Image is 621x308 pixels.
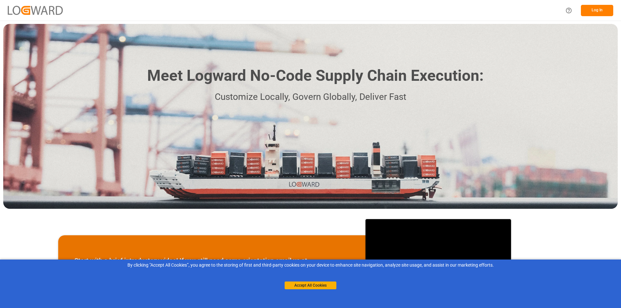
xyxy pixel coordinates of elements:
p: Customize Locally, Govern Globally, Deliver Fast [137,90,484,104]
p: Start with a brief introductory video! If you still need some orientation email us at , or schedu... [74,256,349,275]
button: Log In [581,5,613,16]
img: Logward_new_orange.png [8,6,63,15]
h1: Meet Logward No-Code Supply Chain Execution: [147,64,484,87]
button: Accept All Cookies [285,281,336,289]
div: By clicking "Accept All Cookies”, you agree to the storing of first and third-party cookies on yo... [5,262,616,269]
button: Help Center [561,3,576,18]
